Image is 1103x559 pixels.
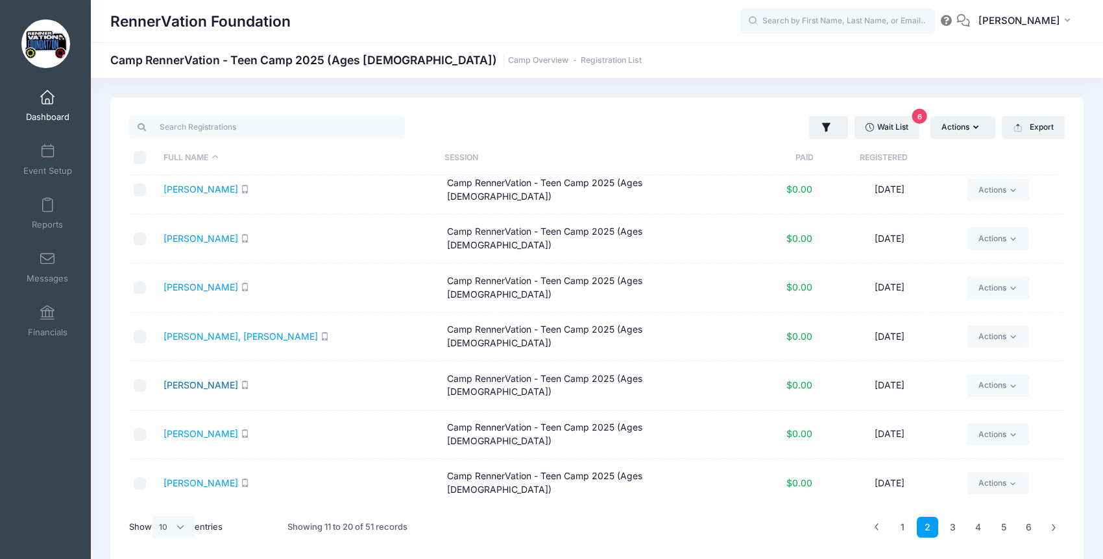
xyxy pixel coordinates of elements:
[17,83,79,128] a: Dashboard
[786,477,812,488] span: $0.00
[241,381,249,389] i: SMS enabled
[164,428,238,439] a: [PERSON_NAME]
[439,141,720,175] th: Session: activate to sort column ascending
[967,326,1028,348] a: Actions
[930,116,995,138] button: Actions
[17,244,79,290] a: Messages
[110,6,291,36] h1: RennerVation Foundation
[441,410,724,459] td: Camp RennerVation - Teen Camp 2025 (Ages [DEMOGRAPHIC_DATA])
[32,219,63,230] span: Reports
[917,517,938,538] a: 2
[967,374,1028,396] a: Actions
[508,56,568,65] a: Camp Overview
[855,116,919,138] a: Wait List6
[164,379,238,390] a: [PERSON_NAME]
[164,281,238,292] a: [PERSON_NAME]
[1002,116,1065,138] button: Export
[110,53,642,67] h1: Camp RennerVation - Teen Camp 2025 (Ages [DEMOGRAPHIC_DATA])
[786,331,812,342] span: $0.00
[164,233,238,244] a: [PERSON_NAME]
[912,109,927,124] span: 6
[441,313,724,361] td: Camp RennerVation - Teen Camp 2025 (Ages [DEMOGRAPHIC_DATA])
[321,332,329,340] i: SMS enabled
[21,19,70,68] img: RennerVation Foundation
[819,263,961,312] td: [DATE]
[441,166,724,215] td: Camp RennerVation - Teen Camp 2025 (Ages [DEMOGRAPHIC_DATA])
[967,472,1028,494] a: Actions
[164,184,238,195] a: [PERSON_NAME]
[786,184,812,195] span: $0.00
[786,379,812,390] span: $0.00
[441,263,724,312] td: Camp RennerVation - Teen Camp 2025 (Ages [DEMOGRAPHIC_DATA])
[967,517,989,538] a: 4
[23,165,72,176] span: Event Setup
[819,459,961,508] td: [DATE]
[164,477,238,488] a: [PERSON_NAME]
[891,517,913,538] a: 1
[241,429,249,438] i: SMS enabled
[978,14,1060,28] span: [PERSON_NAME]
[17,137,79,182] a: Event Setup
[970,6,1084,36] button: [PERSON_NAME]
[241,234,249,243] i: SMS enabled
[26,112,69,123] span: Dashboard
[720,141,814,175] th: Paid: activate to sort column ascending
[17,298,79,344] a: Financials
[17,191,79,236] a: Reports
[786,281,812,292] span: $0.00
[740,8,935,34] input: Search by First Name, Last Name, or Email...
[819,361,961,410] td: [DATE]
[967,228,1028,250] a: Actions
[129,116,405,138] input: Search Registrations
[241,185,249,193] i: SMS enabled
[581,56,642,65] a: Registration List
[28,327,67,338] span: Financials
[786,233,812,244] span: $0.00
[129,516,223,538] label: Show entries
[27,273,68,284] span: Messages
[241,479,249,487] i: SMS enabled
[967,276,1028,298] a: Actions
[819,313,961,361] td: [DATE]
[819,166,961,215] td: [DATE]
[1018,517,1039,538] a: 6
[967,423,1028,446] a: Actions
[786,428,812,439] span: $0.00
[993,517,1014,538] a: 5
[287,512,407,542] div: Showing 11 to 20 of 51 records
[819,410,961,459] td: [DATE]
[441,459,724,508] td: Camp RennerVation - Teen Camp 2025 (Ages [DEMOGRAPHIC_DATA])
[967,179,1028,201] a: Actions
[441,361,724,410] td: Camp RennerVation - Teen Camp 2025 (Ages [DEMOGRAPHIC_DATA])
[152,516,195,538] select: Showentries
[814,141,954,175] th: Registered: activate to sort column ascending
[164,331,318,342] a: [PERSON_NAME], [PERSON_NAME]
[441,215,724,263] td: Camp RennerVation - Teen Camp 2025 (Ages [DEMOGRAPHIC_DATA])
[241,283,249,291] i: SMS enabled
[157,141,439,175] th: Full Name: activate to sort column descending
[942,517,964,538] a: 3
[819,215,961,263] td: [DATE]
